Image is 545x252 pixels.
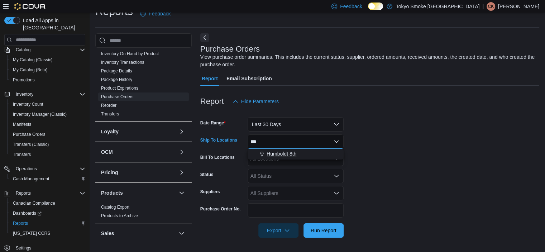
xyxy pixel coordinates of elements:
[101,128,119,135] h3: Loyalty
[13,132,46,137] span: Purchase Orders
[13,176,49,182] span: Cash Management
[10,209,85,218] span: Dashboards
[101,94,134,99] a: Purchase Orders
[10,199,85,208] span: Canadian Compliance
[13,152,31,157] span: Transfers
[13,165,40,173] button: Operations
[137,6,173,21] a: Feedback
[7,65,88,75] button: My Catalog (Beta)
[13,165,85,173] span: Operations
[10,66,85,74] span: My Catalog (Beta)
[368,3,383,10] input: Dark Mode
[200,172,214,177] label: Status
[101,77,132,82] a: Package History
[149,10,171,17] span: Feedback
[10,110,85,119] span: Inventory Manager (Classic)
[482,2,484,11] p: |
[13,200,55,206] span: Canadian Compliance
[10,130,85,139] span: Purchase Orders
[7,198,88,208] button: Canadian Compliance
[487,2,495,11] div: Curtis Kay-Lassels
[101,68,132,73] a: Package Details
[7,228,88,238] button: [US_STATE] CCRS
[13,111,67,117] span: Inventory Manager (Classic)
[20,17,85,31] span: Load All Apps in [GEOGRAPHIC_DATA]
[177,127,186,136] button: Loyalty
[1,89,88,99] button: Inventory
[13,220,28,226] span: Reports
[101,205,129,210] a: Catalog Export
[10,175,52,183] a: Cash Management
[10,130,48,139] a: Purchase Orders
[248,149,344,159] button: Humboldt 8th
[202,71,218,86] span: Report
[7,149,88,160] button: Transfers
[95,203,192,223] div: Products
[13,189,85,198] span: Reports
[13,230,50,236] span: [US_STATE] CCRS
[13,142,49,147] span: Transfers (Classic)
[10,76,85,84] span: Promotions
[7,75,88,85] button: Promotions
[200,45,260,53] h3: Purchase Orders
[16,245,31,251] span: Settings
[248,149,344,159] div: Choose from the following options
[10,150,85,159] span: Transfers
[7,208,88,218] a: Dashboards
[10,175,85,183] span: Cash Management
[488,2,494,11] span: CK
[7,119,88,129] button: Manifests
[7,55,88,65] button: My Catalog (Classic)
[101,128,176,135] button: Loyalty
[101,169,118,176] h3: Pricing
[101,51,159,57] span: Inventory On Hand by Product
[7,129,88,139] button: Purchase Orders
[10,229,53,238] a: [US_STATE] CCRS
[101,51,159,56] a: Inventory On Hand by Product
[10,140,52,149] a: Transfers (Classic)
[95,15,192,121] div: Inventory
[230,94,282,109] button: Hide Parameters
[101,60,144,65] a: Inventory Transactions
[263,223,294,238] span: Export
[200,206,241,212] label: Purchase Order No.
[10,120,85,129] span: Manifests
[200,189,220,195] label: Suppliers
[177,229,186,238] button: Sales
[200,154,235,160] label: Bill To Locations
[10,76,38,84] a: Promotions
[13,90,85,99] span: Inventory
[334,139,339,144] button: Close list of options
[13,77,35,83] span: Promotions
[396,2,480,11] p: Tokyo Smoke [GEOGRAPHIC_DATA]
[10,140,85,149] span: Transfers (Classic)
[101,103,116,108] span: Reorder
[13,210,42,216] span: Dashboards
[334,190,339,196] button: Open list of options
[10,100,85,109] span: Inventory Count
[13,101,43,107] span: Inventory Count
[101,148,113,156] h3: OCM
[101,204,129,210] span: Catalog Export
[334,173,339,179] button: Open list of options
[13,189,34,198] button: Reports
[267,150,296,157] span: Humboldt 8th
[101,189,176,196] button: Products
[303,223,344,238] button: Run Report
[13,46,85,54] span: Catalog
[101,213,138,219] span: Products to Archive
[7,174,88,184] button: Cash Management
[7,99,88,109] button: Inventory Count
[177,148,186,156] button: OCM
[498,2,539,11] p: [PERSON_NAME]
[10,199,58,208] a: Canadian Compliance
[101,68,132,74] span: Package Details
[16,47,30,53] span: Catalog
[101,94,134,100] span: Purchase Orders
[101,86,138,91] a: Product Expirations
[1,45,88,55] button: Catalog
[10,110,70,119] a: Inventory Manager (Classic)
[101,111,119,117] span: Transfers
[200,120,226,126] label: Date Range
